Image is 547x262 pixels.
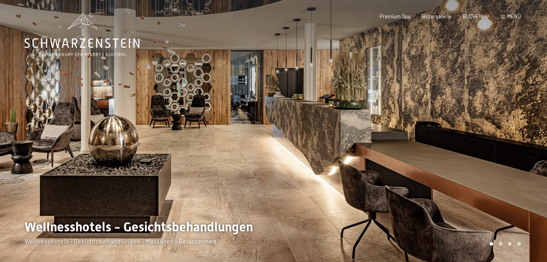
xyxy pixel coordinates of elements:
[499,242,503,246] div: Carousel Page 2
[487,242,521,246] div: Carousel Pagination
[422,13,451,20] a: Bildergalerie
[490,242,493,246] div: Carousel Page 1 (Current Slide)
[507,13,521,20] span: Menü
[380,13,411,20] a: Premium Spa
[517,242,521,246] div: Carousel Page 4
[508,242,512,246] div: Carousel Page 3
[463,13,483,20] a: BUCHEN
